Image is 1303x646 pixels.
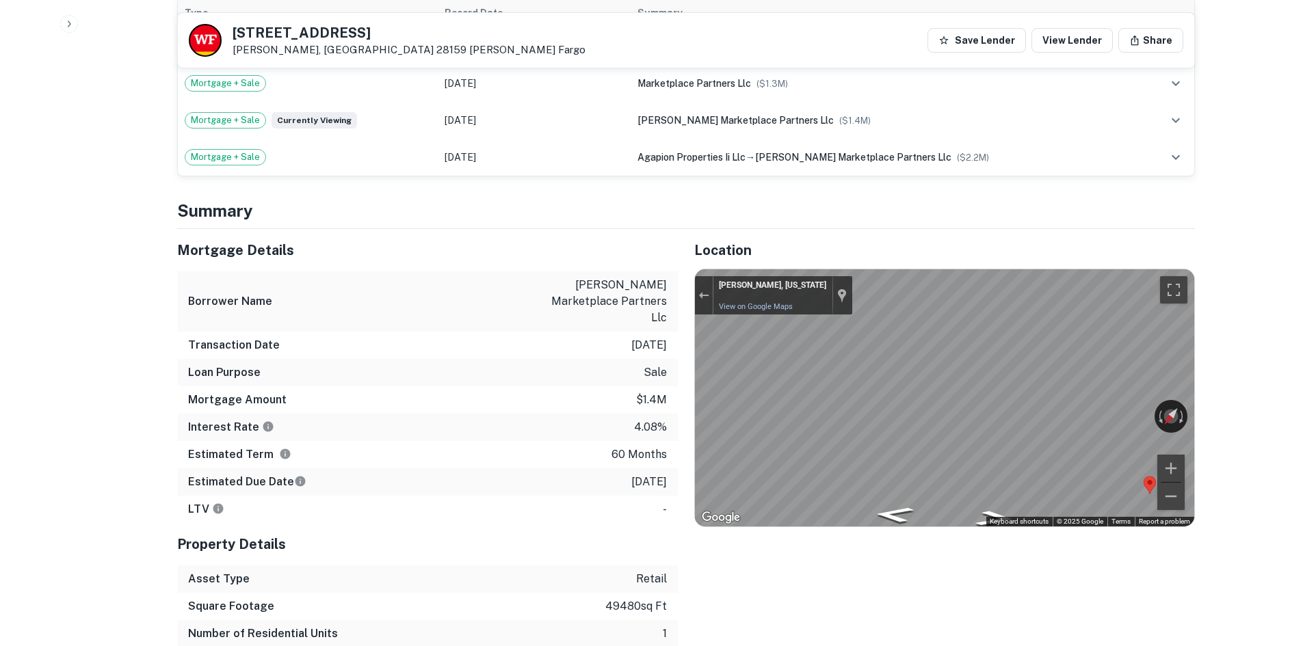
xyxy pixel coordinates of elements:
button: Zoom out [1157,483,1185,510]
h6: Estimated Term [188,446,291,463]
p: retail [636,571,667,587]
button: Zoom in [1157,455,1185,482]
a: Report a problem [1139,517,1190,525]
h5: Location [694,240,1195,260]
div: Map [695,269,1194,526]
button: expand row [1164,109,1187,132]
p: [DATE] [631,337,667,353]
svg: Term is based on a standard schedule for this type of loan. [279,448,291,460]
button: Toggle fullscreen view [1160,276,1187,304]
button: Keyboard shortcuts [990,517,1049,526]
p: 60 months [611,446,667,463]
button: Reset the view [1155,399,1187,433]
button: Share [1118,28,1183,53]
h6: Estimated Due Date [188,474,306,490]
span: Currently viewing [272,112,357,129]
span: ($ 2.2M ) [957,152,989,163]
button: Rotate counterclockwise [1155,400,1164,433]
h5: Mortgage Details [177,240,678,260]
td: [DATE] [438,139,631,176]
span: [PERSON_NAME] marketplace partners llc [637,115,834,126]
p: sale [644,364,667,381]
h6: Loan Purpose [188,364,261,381]
span: Mortgage + Sale [185,150,265,164]
svg: Estimate is based on a standard schedule for this type of loan. [294,475,306,487]
span: [PERSON_NAME] marketplace partners llc [755,152,951,163]
iframe: Chat Widget [1235,537,1303,602]
h6: Asset Type [188,571,250,587]
p: $1.4m [636,392,667,408]
p: [DATE] [631,474,667,490]
h5: Property Details [177,534,678,554]
svg: LTVs displayed on the website are for informational purposes only and may be reported incorrectly... [212,502,224,515]
span: ($ 1.3M ) [756,79,788,89]
button: Save Lender [927,28,1026,53]
div: Street View [695,269,1194,526]
h6: Transaction Date [188,337,280,353]
span: Mortgage + Sale [185,77,265,90]
h6: Square Footage [188,598,274,615]
span: marketplace partners llc [637,78,751,89]
a: Terms (opens in new tab) [1111,517,1131,525]
h6: Mortgage Amount [188,392,287,408]
span: agapion properties ii llc [637,152,746,163]
button: Rotate clockwise [1178,400,1187,433]
p: 49480 sq ft [605,598,667,615]
span: ($ 1.4M ) [839,116,871,126]
p: [PERSON_NAME], [GEOGRAPHIC_DATA] 28159 [233,44,585,56]
div: [PERSON_NAME], [US_STATE] [719,280,826,291]
a: [PERSON_NAME] Fargo [469,44,585,55]
h6: Interest Rate [188,419,274,435]
a: Open this area in Google Maps (opens a new window) [698,509,743,526]
p: 4.08% [634,419,667,435]
button: Exit the Street View [695,286,713,305]
h6: LTV [188,501,224,517]
h6: Borrower Name [188,293,272,310]
button: expand row [1164,146,1187,169]
h4: Summary [177,198,1195,223]
span: Mortgage + Sale [185,113,265,127]
td: [DATE] [438,65,631,102]
h6: Number of Residential Units [188,625,338,642]
img: Google [698,509,743,526]
p: - [663,501,667,517]
a: Show location on map [837,288,847,303]
svg: The interest rates displayed on the website are for informational purposes only and may be report... [262,420,274,433]
p: 1 [663,625,667,642]
button: expand row [1164,72,1187,95]
path: Go Northeast [857,503,930,526]
span: © 2025 Google [1057,517,1103,525]
a: View Lender [1031,28,1113,53]
a: View on Google Maps [719,302,793,311]
td: [DATE] [438,102,631,139]
h5: [STREET_ADDRESS] [233,26,585,40]
div: → [637,150,1135,165]
p: [PERSON_NAME] marketplace partners llc [544,277,667,326]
